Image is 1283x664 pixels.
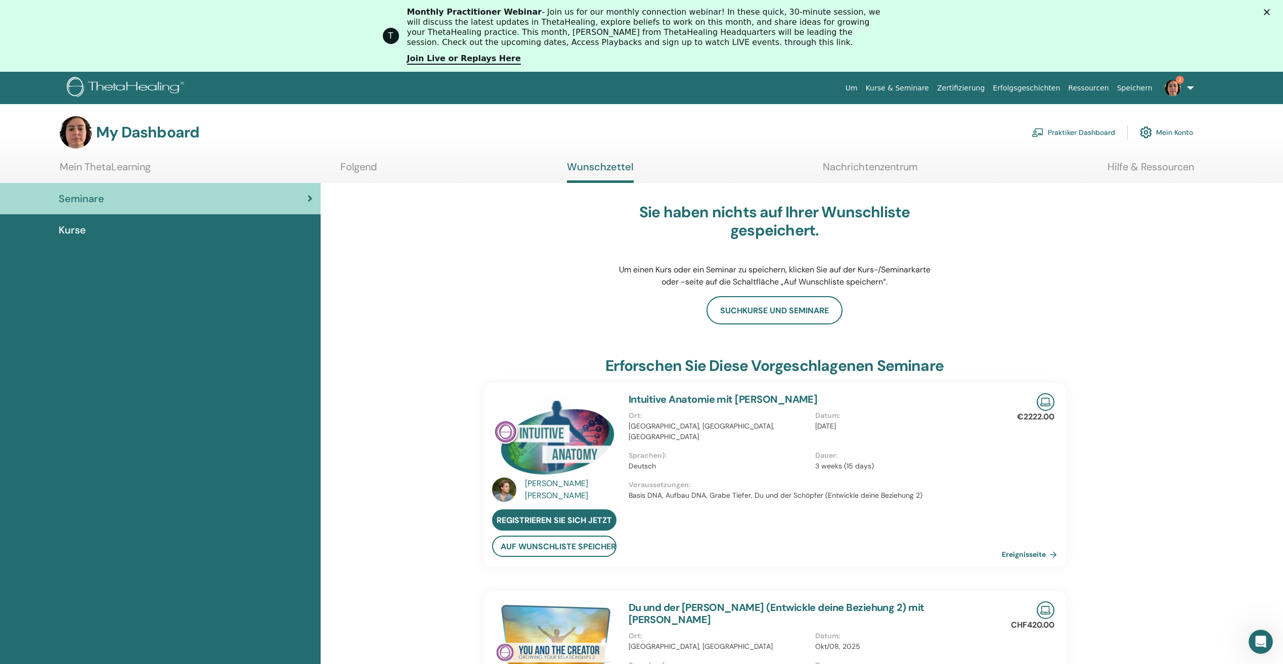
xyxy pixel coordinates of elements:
img: Live Online Seminar [1037,601,1054,619]
a: Nachrichtenzentrum [823,161,918,180]
p: [DATE] [815,421,996,432]
p: Datum : [815,410,996,421]
p: Voraussetzungen : [629,480,1002,490]
a: Um [842,79,862,98]
p: Ort : [629,410,809,421]
a: Kurse & Seminare [862,79,933,98]
p: Deutsch [629,461,809,471]
p: €2222.00 [1017,411,1054,423]
a: Join Live or Replays Here [407,54,521,65]
span: Registrieren Sie sich jetzt [497,515,612,526]
a: Hilfe & Ressourcen [1108,161,1194,180]
p: CHF420.00 [1011,619,1054,631]
span: Seminare [59,191,104,206]
a: Speichern [1113,79,1157,98]
div: - Join us for our monthly connection webinar! In these quick, 30-minute session, we will discuss ... [407,7,884,48]
a: Zertifizierung [933,79,989,98]
div: Kapat [1264,9,1274,15]
p: Basis DNA, Aufbau DNA, Grabe Tiefer, Du und der Schöpfer (Entwickle deine Beziehung 2) [629,490,1002,501]
iframe: Intercom live chat [1249,630,1273,654]
span: Kurse [59,222,86,238]
a: Mein ThetaLearning [60,161,151,180]
a: 2 [1157,72,1198,104]
div: Profile image for ThetaHealing [383,28,399,44]
img: logo.png [67,77,188,100]
a: Registrieren Sie sich jetzt [492,509,616,531]
img: Intuitive Anatomie [492,393,616,481]
a: Mein Konto [1140,121,1193,144]
p: [GEOGRAPHIC_DATA], [GEOGRAPHIC_DATA], [GEOGRAPHIC_DATA] [629,421,809,442]
p: Um einen Kurs oder ein Seminar zu speichern, klicken Sie auf der Kurs-/Seminarkarte oder -seite a... [615,264,934,288]
img: chalkboard-teacher.svg [1032,128,1044,137]
a: [PERSON_NAME] [PERSON_NAME] [525,478,618,502]
p: Datum : [815,631,996,641]
a: Intuitive Anatomie mit [PERSON_NAME] [629,393,818,406]
b: Monthly Practitioner Webinar [407,7,542,17]
p: [GEOGRAPHIC_DATA], [GEOGRAPHIC_DATA] [629,641,809,652]
img: cog.svg [1140,124,1152,141]
img: Live Online Seminar [1037,393,1054,411]
a: Folgend [340,161,377,180]
a: Praktiker Dashboard [1032,121,1115,144]
p: 3 weeks (15 days) [815,461,996,471]
p: Sprachen) : [629,450,809,461]
a: Du und der [PERSON_NAME] (Entwickle deine Beziehung 2) mit [PERSON_NAME] [629,601,924,626]
a: Ressourcen [1064,79,1113,98]
a: Ereignisseite [1002,547,1061,562]
img: default.jpg [1165,80,1181,96]
button: auf Wunschliste speichern [492,536,616,557]
h3: Sie haben nichts auf Ihrer Wunschliste gespeichert. [615,203,934,240]
h3: My Dashboard [96,123,199,141]
a: Wunschzettel [567,161,634,183]
img: default.jpg [492,478,516,502]
a: Suchkurse und Seminare [706,296,843,324]
p: Okt/08, 2025 [815,641,996,652]
p: Ort : [629,631,809,641]
p: Dauer : [815,450,996,461]
h3: Erforschen Sie diese vorgeschlagenen Seminare [605,357,944,375]
a: Erfolgsgeschichten [989,79,1064,98]
span: 2 [1176,76,1184,84]
img: default.jpg [60,116,92,149]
